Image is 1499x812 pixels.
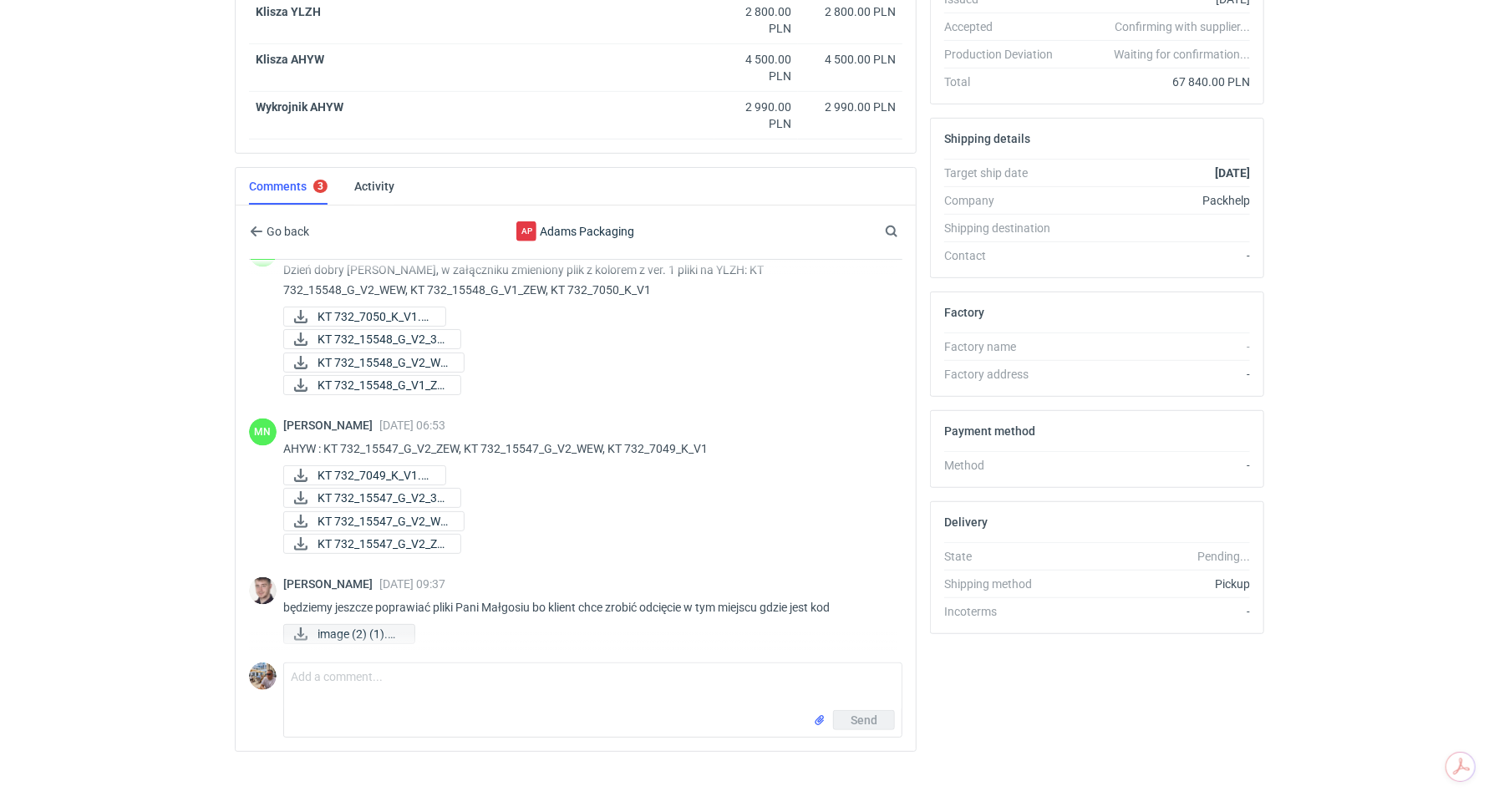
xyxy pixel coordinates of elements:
[283,307,446,327] a: KT 732_7050_K_V1.pdf
[283,419,379,432] span: [PERSON_NAME]
[256,100,343,114] strong: Wykrojnik AHYW
[944,192,1066,209] div: Company
[318,489,447,507] span: KT 732_15547_G_V2_3D...
[379,419,445,432] span: [DATE] 06:53
[256,53,324,66] strong: Klisza AHYW
[944,247,1066,264] div: Contact
[944,46,1066,63] div: Production Deviation
[944,165,1066,181] div: Target ship date
[318,307,432,326] span: KT 732_7050_K_V1.pdf
[283,465,446,485] a: KT 732_7049_K_V1.pdf
[944,306,984,319] h2: Factory
[283,375,461,395] a: KT 732_15548_G_V1_ZE...
[944,18,1066,35] div: Accepted
[283,511,450,531] div: KT 732_15547_G_V2_WEW.pdf
[249,662,277,690] img: Michał Palasek
[516,221,536,241] div: Adams Packaging
[805,3,896,20] div: 2 800.00 PLN
[1115,20,1250,33] em: Confirming with supplier...
[283,260,889,300] p: Dzień dobry [PERSON_NAME], w załączniku zmieniony plik z kolorem z ver. 1 pliki na YLZH: KT 732_1...
[721,51,791,84] div: 4 500.00 PLN
[283,353,465,373] a: KT 732_15548_G_V2_WE...
[283,624,415,644] a: image (2) (1).png
[1066,192,1250,209] div: Packhelp
[283,375,450,395] div: KT 732_15548_G_V1_ZEW.pdf
[318,535,447,553] span: KT 732_15547_G_V2_ZE...
[283,534,450,554] div: KT 732_15547_G_V2_ZEW.pdf
[1215,166,1250,180] strong: [DATE]
[318,466,432,485] span: KT 732_7049_K_V1.pdf
[1066,74,1250,90] div: 67 840.00 PLN
[249,168,328,205] a: Comments3
[944,576,1066,592] div: Shipping method
[354,168,394,205] a: Activity
[283,353,450,373] div: KT 732_15548_G_V2_WEW.pdf
[283,329,461,349] a: KT 732_15548_G_V2_3D...
[249,221,310,241] button: Go back
[283,329,450,349] div: KT 732_15548_G_V2_3D.JPG
[256,5,321,18] strong: Klisza YLZH
[318,353,450,372] span: KT 732_15548_G_V2_WE...
[1066,366,1250,383] div: -
[1066,457,1250,474] div: -
[1066,338,1250,355] div: -
[882,221,935,241] input: Search
[263,226,309,237] span: Go back
[944,457,1066,474] div: Method
[721,3,791,37] div: 2 800.00 PLN
[944,424,1035,438] h2: Payment method
[944,515,988,529] h2: Delivery
[283,597,889,617] p: będziemy jeszcze poprawiać pliki Pani Małgosiu bo klient chce zrobić odcięcie w tym miejscu gdzie...
[1066,576,1250,592] div: Pickup
[318,180,323,192] div: 3
[283,488,461,508] a: KT 732_15547_G_V2_3D...
[516,221,536,241] figcaption: AP
[805,99,896,115] div: 2 990.00 PLN
[283,511,465,531] a: KT 732_15547_G_V2_WE...
[1066,603,1250,620] div: -
[379,577,445,591] span: [DATE] 09:37
[944,366,1066,383] div: Factory address
[283,577,379,591] span: [PERSON_NAME]
[283,488,450,508] div: KT 732_15547_G_V2_3D.JPG
[249,419,277,446] div: Małgorzata Nowotna
[721,99,791,132] div: 2 990.00 PLN
[944,603,1066,620] div: Incoterms
[318,330,447,348] span: KT 732_15548_G_V2_3D...
[318,512,450,530] span: KT 732_15547_G_V2_WE...
[249,577,277,605] img: Maciej Sikora
[439,221,713,241] div: Adams Packaging
[249,419,277,446] figcaption: MN
[944,74,1066,90] div: Total
[318,625,401,643] span: image (2) (1).png
[318,376,447,394] span: KT 732_15548_G_V1_ZE...
[944,548,1066,565] div: State
[944,338,1066,355] div: Factory name
[1114,46,1250,63] em: Waiting for confirmation...
[851,714,877,726] span: Send
[1197,550,1250,563] em: Pending...
[944,220,1066,236] div: Shipping destination
[1066,247,1250,264] div: -
[283,534,461,554] a: KT 732_15547_G_V2_ZE...
[283,439,889,459] p: AHYW : KT 732_15547_G_V2_ZEW, KT 732_15547_G_V2_WEW, KT 732_7049_K_V1
[805,51,896,68] div: 4 500.00 PLN
[833,710,895,730] button: Send
[944,132,1030,145] h2: Shipping details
